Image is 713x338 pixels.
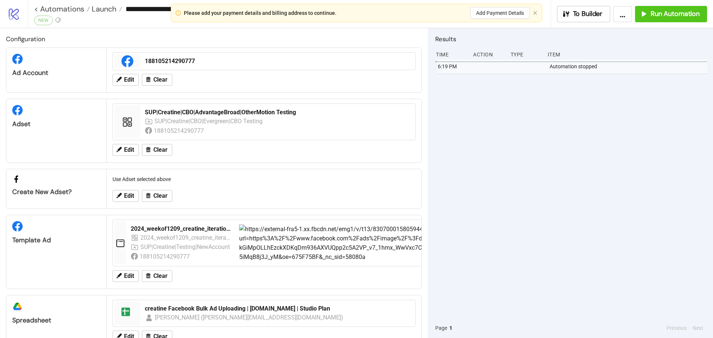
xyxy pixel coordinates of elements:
span: Add Payment Details [476,10,524,16]
div: Automation stopped [549,59,709,73]
span: Edit [124,273,134,279]
div: Type [510,47,542,62]
button: Clear [142,144,172,156]
span: To Builder [573,10,603,18]
div: Spreadsheet [12,316,100,325]
button: Add Payment Details [470,7,530,19]
div: 188105214290777 [140,252,191,261]
button: Edit [113,144,139,156]
div: SUP|Creatine|CBO|Evergreen|CBO Testing [154,117,263,126]
span: Clear [153,147,167,153]
h2: Results [435,34,707,44]
div: Item [547,47,707,62]
span: close [533,11,537,15]
button: Edit [113,270,139,282]
div: Ad Account [12,69,100,77]
a: Launch [90,5,122,13]
span: Run Automation [651,10,700,18]
button: close [533,11,537,16]
button: Previous [664,324,689,332]
button: 1 [447,324,455,332]
button: Edit [113,74,139,86]
div: Create new adset? [12,188,100,196]
button: Clear [142,270,172,282]
div: 2024_weekof1209_creatine_iteration_Moorea_General_GreenScreen_mbg_video_it3_iusedtobeafraidcreati... [131,225,233,233]
div: 2024_weekof1209_creatine_iteration_Moorea_General_GreenScreen_mbg_video_it3 [140,233,231,242]
span: Clear [153,273,167,279]
a: < Automations [34,5,90,13]
div: NEW [34,16,53,25]
button: Clear [142,190,172,202]
div: 6:19 PM [437,59,469,73]
div: Time [435,47,467,62]
button: Next [690,324,706,332]
div: Adset [12,120,100,128]
span: Edit [124,147,134,153]
span: Page [435,324,447,332]
div: [PERSON_NAME] ([PERSON_NAME][EMAIL_ADDRESS][DOMAIN_NAME]) [155,313,344,322]
div: Action [472,47,504,62]
span: Edit [124,76,134,83]
span: Launch [90,4,117,14]
div: Use Adset selected above [110,172,419,186]
div: Template Ad [12,236,100,245]
div: 188105214290777 [145,57,411,65]
div: creatine Facebook Bulk Ad Uploading | [DOMAIN_NAME] | Studio Plan [145,305,411,313]
div: Please add your payment details and billing address to continue. [184,9,336,17]
h2: Configuration [6,34,422,44]
span: Clear [153,76,167,83]
button: ... [613,6,632,22]
button: Edit [113,190,139,202]
div: SUP|Creatine|CBO|AdvantageBroad|OtherMotion Testing [145,108,411,117]
button: To Builder [557,6,611,22]
span: Edit [124,193,134,199]
button: Clear [142,74,172,86]
div: 188105214290777 [154,126,205,135]
span: Clear [153,193,167,199]
button: Run Automation [635,6,707,22]
span: exclamation-circle [176,10,181,16]
div: SUP|Creatine|Testing|NewAccount [140,242,231,252]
